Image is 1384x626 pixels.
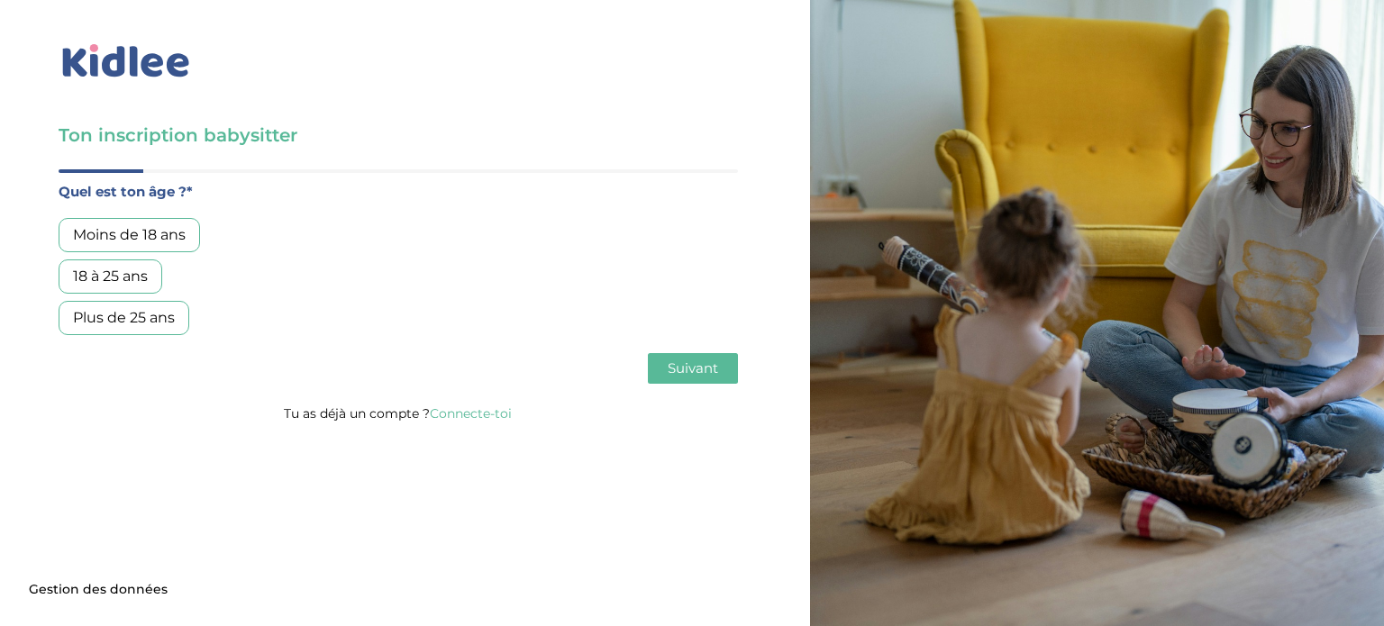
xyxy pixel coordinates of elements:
label: Quel est ton âge ?* [59,180,738,204]
div: Plus de 25 ans [59,301,189,335]
p: Tu as déjà un compte ? [59,402,738,425]
span: Gestion des données [29,582,168,598]
a: Connecte-toi [430,405,512,422]
button: Suivant [648,353,738,384]
img: logo_kidlee_bleu [59,41,194,82]
span: Suivant [668,359,718,377]
h3: Ton inscription babysitter [59,122,738,148]
button: Précédent [59,353,143,384]
button: Gestion des données [18,571,178,609]
div: 18 à 25 ans [59,259,162,294]
div: Moins de 18 ans [59,218,200,252]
